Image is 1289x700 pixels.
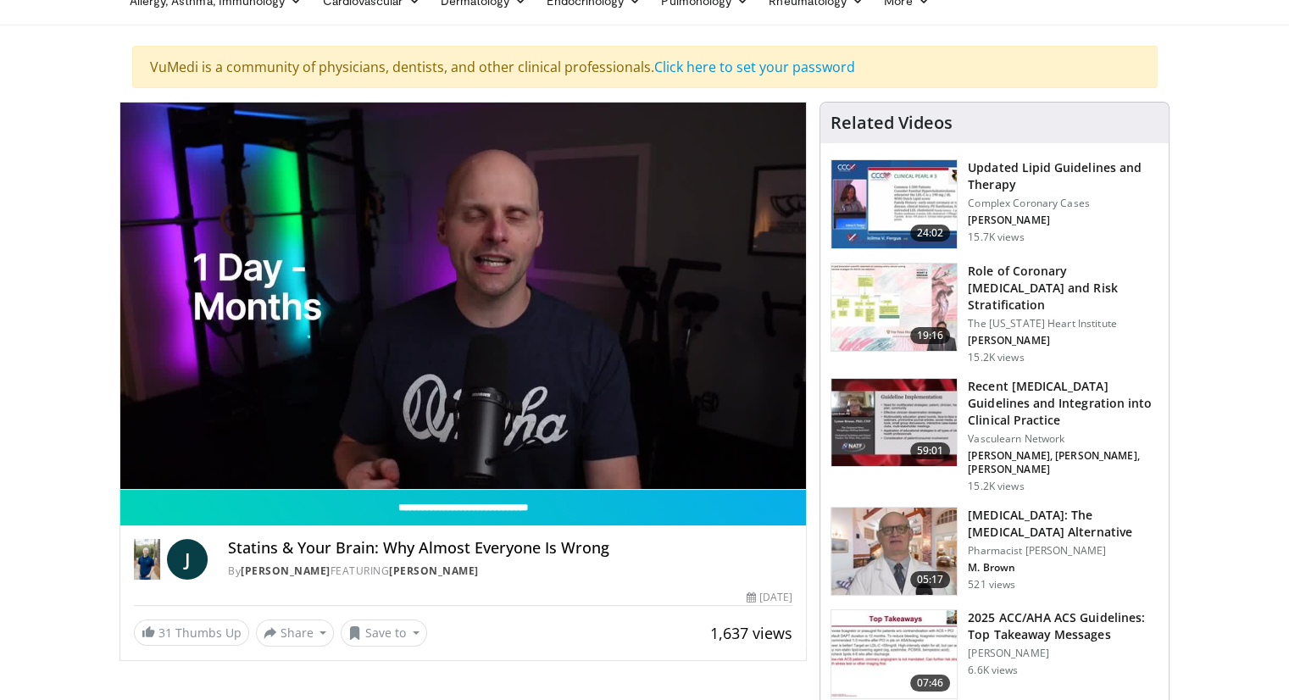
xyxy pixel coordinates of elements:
[256,619,335,647] button: Share
[831,508,957,596] img: ce9609b9-a9bf-4b08-84dd-8eeb8ab29fc6.150x105_q85_crop-smart_upscale.jpg
[341,619,427,647] button: Save to
[968,609,1158,643] h3: 2025 ACC/AHA ACS Guidelines: Top Takeaway Messages
[167,539,208,580] a: J
[831,159,1158,249] a: 24:02 Updated Lipid Guidelines and Therapy Complex Coronary Cases [PERSON_NAME] 15.7K views
[241,564,331,578] a: [PERSON_NAME]
[228,539,792,558] h4: Statins & Your Brain: Why Almost Everyone Is Wrong
[134,539,161,580] img: Dr. Jordan Rennicke
[831,609,1158,699] a: 07:46 2025 ACC/AHA ACS Guidelines: Top Takeaway Messages [PERSON_NAME] 6.6K views
[968,544,1158,558] p: Pharmacist [PERSON_NAME]
[968,378,1158,429] h3: Recent [MEDICAL_DATA] Guidelines and Integration into Clinical Practice
[968,664,1018,677] p: 6.6K views
[968,432,1158,446] p: Vasculearn Network
[831,610,957,698] img: 369ac253-1227-4c00-b4e1-6e957fd240a8.150x105_q85_crop-smart_upscale.jpg
[831,160,957,248] img: 77f671eb-9394-4acc-bc78-a9f077f94e00.150x105_q85_crop-smart_upscale.jpg
[968,351,1024,364] p: 15.2K views
[134,619,249,646] a: 31 Thumbs Up
[831,378,1158,493] a: 59:01 Recent [MEDICAL_DATA] Guidelines and Integration into Clinical Practice Vasculearn Network ...
[120,103,807,490] video-js: Video Player
[910,571,951,588] span: 05:17
[910,327,951,344] span: 19:16
[831,113,953,133] h4: Related Videos
[831,507,1158,597] a: 05:17 [MEDICAL_DATA]: The [MEDICAL_DATA] Alternative Pharmacist [PERSON_NAME] M. Brown 521 views
[910,675,951,692] span: 07:46
[968,197,1158,210] p: Complex Coronary Cases
[968,578,1015,592] p: 521 views
[968,214,1158,227] p: [PERSON_NAME]
[831,379,957,467] img: 87825f19-cf4c-4b91-bba1-ce218758c6bb.150x105_q85_crop-smart_upscale.jpg
[654,58,855,76] a: Click here to set your password
[747,590,792,605] div: [DATE]
[968,317,1158,331] p: The [US_STATE] Heart Institute
[710,623,792,643] span: 1,637 views
[968,159,1158,193] h3: Updated Lipid Guidelines and Therapy
[910,442,951,459] span: 59:01
[389,564,479,578] a: [PERSON_NAME]
[831,264,957,352] img: 1efa8c99-7b8a-4ab5-a569-1c219ae7bd2c.150x105_q85_crop-smart_upscale.jpg
[158,625,172,641] span: 31
[968,507,1158,541] h3: [MEDICAL_DATA]: The [MEDICAL_DATA] Alternative
[968,480,1024,493] p: 15.2K views
[228,564,792,579] div: By FEATURING
[132,46,1158,88] div: VuMedi is a community of physicians, dentists, and other clinical professionals.
[910,225,951,242] span: 24:02
[968,231,1024,244] p: 15.7K views
[968,449,1158,476] p: [PERSON_NAME], [PERSON_NAME], [PERSON_NAME]
[968,647,1158,660] p: [PERSON_NAME]
[968,561,1158,575] p: M. Brown
[968,263,1158,314] h3: Role of Coronary [MEDICAL_DATA] and Risk Stratification
[831,263,1158,364] a: 19:16 Role of Coronary [MEDICAL_DATA] and Risk Stratification The [US_STATE] Heart Institute [PER...
[968,334,1158,347] p: [PERSON_NAME]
